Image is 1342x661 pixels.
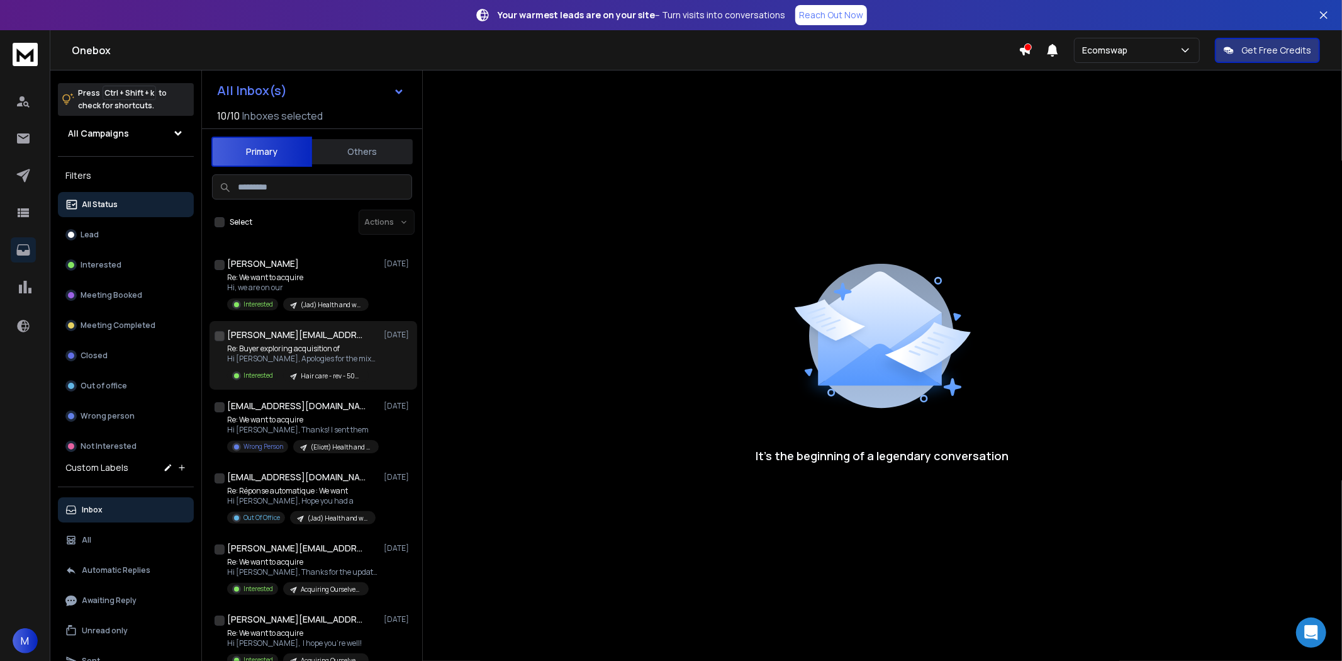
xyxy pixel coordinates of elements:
button: Automatic Replies [58,558,194,583]
h1: All Campaigns [68,127,129,140]
h1: [PERSON_NAME][EMAIL_ADDRESS][DOMAIN_NAME] [227,329,366,341]
button: Awaiting Reply [58,588,194,613]
p: Interested [81,260,121,270]
h1: [PERSON_NAME][EMAIL_ADDRESS][DOMAIN_NAME] [227,542,366,555]
p: (Eliott) Health and wellness brands Europe - 50k - 1m/month (Storeleads) p2 [311,443,371,452]
p: Hi [PERSON_NAME], Thanks! I sent them [227,425,378,435]
button: Wrong person [58,404,194,429]
p: (Jad) Health and wellness brands Europe - 50k - 1m/month (Storeleads) p1 [301,300,361,310]
span: 10 / 10 [217,108,240,123]
button: Inbox [58,497,194,523]
p: Out Of Office [243,513,280,523]
p: Lead [81,230,99,240]
a: Reach Out Now [795,5,867,25]
h1: [EMAIL_ADDRESS][DOMAIN_NAME] [227,471,366,483]
p: Re: We want to acquire [227,273,369,283]
p: Meeting Completed [81,320,155,330]
h1: All Inbox(s) [217,84,287,97]
p: Hi [PERSON_NAME], Thanks for the update. [227,567,378,577]
p: Get Free Credits [1241,44,1311,57]
p: All Status [82,200,118,210]
p: [DATE] [384,614,412,624]
p: Re: Réponse automatique : We want [227,486,376,496]
button: Lead [58,222,194,247]
p: Not Interested [81,441,137,451]
p: Reach Out Now [799,9,863,21]
h1: Onebox [72,43,1019,58]
p: Re: We want to acquire [227,557,378,567]
p: [DATE] [384,472,412,482]
p: (Jad) Health and wellness brands Europe - 50k - 1m/month (Storeleads) p1 [308,514,368,523]
label: Select [230,217,252,227]
p: Re: We want to acquire [227,628,369,638]
p: Re: Buyer exploring acquisition of [227,344,378,354]
p: [DATE] [384,259,412,269]
h3: Inboxes selected [242,108,323,123]
p: [DATE] [384,330,412,340]
p: – Turn visits into conversations [498,9,785,21]
p: Interested [243,300,273,309]
button: Not Interested [58,434,194,459]
button: Primary [211,137,312,167]
p: Out of office [81,381,127,391]
button: Interested [58,252,194,278]
button: Others [312,138,413,166]
p: Wrong Person [243,442,283,451]
h1: [PERSON_NAME][EMAIL_ADDRESS][DOMAIN_NAME] [227,613,366,626]
p: Unread only [82,626,128,636]
div: Open Intercom Messenger [1296,618,1326,648]
span: Ctrl + Shift + k [103,86,156,100]
button: Out of office [58,373,194,398]
p: Hi [PERSON_NAME], Apologies for the mix-up [227,354,378,364]
img: logo [13,43,38,66]
p: Wrong person [81,411,135,421]
p: It’s the beginning of a legendary conversation [756,447,1009,465]
p: Acquiring Ourselves list [[PERSON_NAME]] [301,585,361,594]
button: M [13,628,38,653]
button: Unread only [58,618,194,643]
button: All Status [58,192,194,217]
h1: [PERSON_NAME] [227,257,299,270]
button: Meeting Completed [58,313,194,338]
button: All Inbox(s) [207,78,415,103]
button: Meeting Booked [58,283,194,308]
h1: [EMAIL_ADDRESS][DOMAIN_NAME] [227,400,366,412]
p: Hi, we are on our [227,283,369,293]
p: Automatic Replies [82,565,150,575]
h3: Filters [58,167,194,184]
p: Hair care - rev - 50k - 1m/month- [GEOGRAPHIC_DATA] (Eliott) [301,371,361,381]
p: Closed [81,351,108,361]
p: Press to check for shortcuts. [78,87,167,112]
p: Interested [243,584,273,594]
p: Re: We want to acquire [227,415,378,425]
p: All [82,535,91,545]
p: Ecomswap [1082,44,1132,57]
p: [DATE] [384,401,412,411]
button: All Campaigns [58,121,194,146]
strong: Your warmest leads are on your site [498,9,655,21]
p: Inbox [82,505,103,515]
p: Interested [243,371,273,380]
p: Meeting Booked [81,290,142,300]
h3: Custom Labels [65,461,128,474]
button: Closed [58,343,194,368]
p: [DATE] [384,543,412,553]
p: Hi [PERSON_NAME], Hope you had a [227,496,376,506]
button: Get Free Credits [1215,38,1320,63]
p: Hi [PERSON_NAME], I hope you're well! [227,638,369,648]
p: Awaiting Reply [82,596,137,606]
button: All [58,528,194,553]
